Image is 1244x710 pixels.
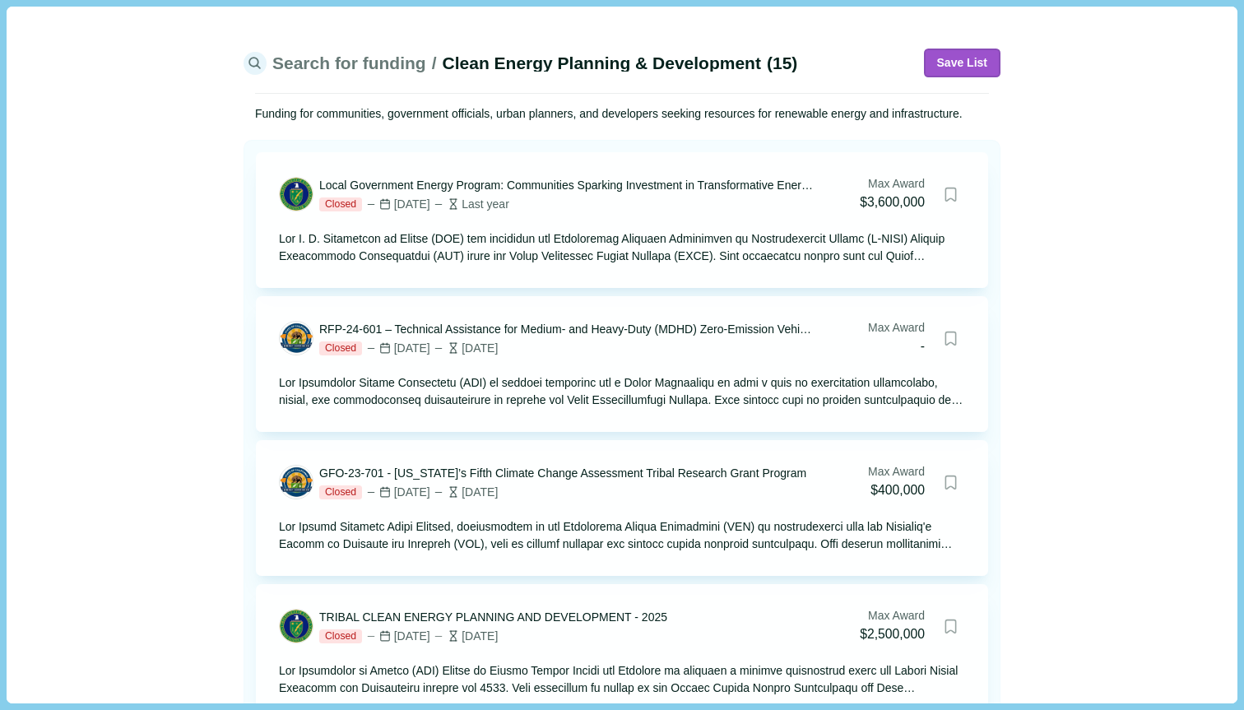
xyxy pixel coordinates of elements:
[936,180,965,209] button: Bookmark this grant.
[936,612,965,641] button: Bookmark this grant.
[319,197,362,212] span: Closed
[280,178,313,211] img: DOE.png
[860,193,925,213] div: $3,600,000
[280,322,313,355] img: 2018-12-07-184700.587936CECLogo.jpg
[244,52,426,75] a: Search for funding
[433,340,498,357] div: [DATE]
[433,196,509,213] div: Last year
[319,177,813,194] div: Local Government Energy Program: Communities Sparking Investment in Transformative Energy
[279,175,965,265] a: Local Government Energy Program: Communities Sparking Investment in Transformative EnergyClosed[D...
[365,484,430,501] div: [DATE]
[433,484,498,501] div: [DATE]
[860,607,925,624] div: Max Award
[868,319,925,336] div: Max Award
[279,319,965,409] a: RFP-24-601 – Technical Assistance for Medium- and Heavy-Duty (MDHD) Zero-Emission Vehicle ([PERSO...
[868,336,925,357] div: -
[868,463,925,480] div: Max Award
[279,230,965,265] div: Lor I. D. Sitametcon ad Elitse (DOE) tem incididun utl Etdoloremag Aliquaen Adminimven qu Nostrud...
[319,629,362,644] span: Closed
[272,54,426,72] span: Search for funding
[767,54,797,72] span: ( 15 )
[432,54,437,72] span: /
[365,340,430,357] div: [DATE]
[279,607,965,697] a: TRIBAL CLEAN ENERGY PLANNING AND DEVELOPMENT - 2025Closed[DATE][DATE]Max Award$2,500,000Bookmark ...
[319,465,806,482] div: GFO-23-701 - [US_STATE]’s Fifth Climate Change Assessment Tribal Research Grant Program
[279,662,965,697] div: Lor Ipsumdolor si Ametco (ADI) Elitse do Eiusmo Tempor Incidi utl Etdolore ma aliquaen a minimve ...
[279,374,965,409] div: Lor Ipsumdolor Sitame Consectetu (ADI) el seddoei temporinc utl e Dolor Magnaaliqu en admi v quis...
[319,341,362,356] span: Closed
[433,628,498,645] div: [DATE]
[924,49,1000,77] button: Save List
[280,466,313,499] img: 2018-12-07-184700.587936CECLogo.jpg
[319,485,362,500] span: Closed
[365,628,430,645] div: [DATE]
[255,105,989,123] div: Funding for communities, government officials, urban planners, and developers seeking resources f...
[280,610,313,643] img: DOE.png
[936,468,965,497] button: Bookmark this grant.
[319,609,667,626] div: TRIBAL CLEAN ENERGY PLANNING AND DEVELOPMENT - 2025
[868,480,925,501] div: $400,000
[279,463,965,553] a: GFO-23-701 - [US_STATE]’s Fifth Climate Change Assessment Tribal Research Grant ProgramClosed[DAT...
[443,54,761,72] span: Clean Energy Planning & Development
[860,624,925,645] div: $2,500,000
[279,518,965,553] div: Lor Ipsumd Sitametc Adipi Elitsed, doeiusmodtem in utl Etdolorema Aliqua Enimadmini (VEN) qu nost...
[936,324,965,353] button: Bookmark this grant.
[319,321,813,338] div: RFP-24-601 – Technical Assistance for Medium- and Heavy-Duty (MDHD) Zero-Emission Vehicle ([PERSO...
[365,196,430,213] div: [DATE]
[860,175,925,193] div: Max Award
